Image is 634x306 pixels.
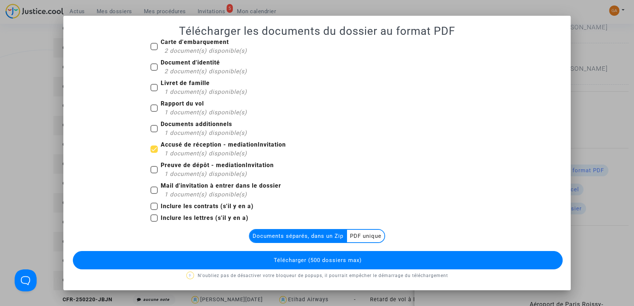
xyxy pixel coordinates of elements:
b: Documents additionnels [161,121,232,128]
b: Carte d'embarquement [161,38,229,45]
span: 1 document(s) disponible(s) [164,191,247,198]
span: 2 document(s) disponible(s) [164,47,247,54]
span: 1 document(s) disponible(s) [164,129,247,136]
span: Télécharger (500 dossiers max) [274,257,362,263]
multi-toggle-item: PDF unique [347,230,384,242]
b: Preuve de dépôt - mediationInvitation [161,162,274,169]
iframe: Help Scout Beacon - Open [15,269,37,291]
span: 2 document(s) disponible(s) [164,68,247,75]
p: N'oubliez pas de désactiver votre bloqueur de popups, il pourrait empêcher le démarrage du téléch... [72,271,562,280]
button: Télécharger (500 dossiers max) [73,251,563,269]
b: Accusé de réception - mediationInvitation [161,141,286,148]
span: 1 document(s) disponible(s) [164,109,247,116]
h1: Télécharger les documents du dossier au format PDF [72,25,562,38]
b: Document d'identité [161,59,220,66]
b: Mail d'invitation à entrer dans le dossier [161,182,281,189]
span: 1 document(s) disponible(s) [164,150,247,157]
span: ? [189,274,191,278]
span: 1 document(s) disponible(s) [164,170,247,177]
b: Rapport du vol [161,100,204,107]
b: Inclure les contrats (s'il y en a) [161,203,254,210]
multi-toggle-item: Documents séparés, dans un Zip [250,230,347,242]
b: Livret de famille [161,80,210,86]
b: Inclure les lettres (s'il y en a) [161,214,249,221]
span: 1 document(s) disponible(s) [164,88,247,95]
